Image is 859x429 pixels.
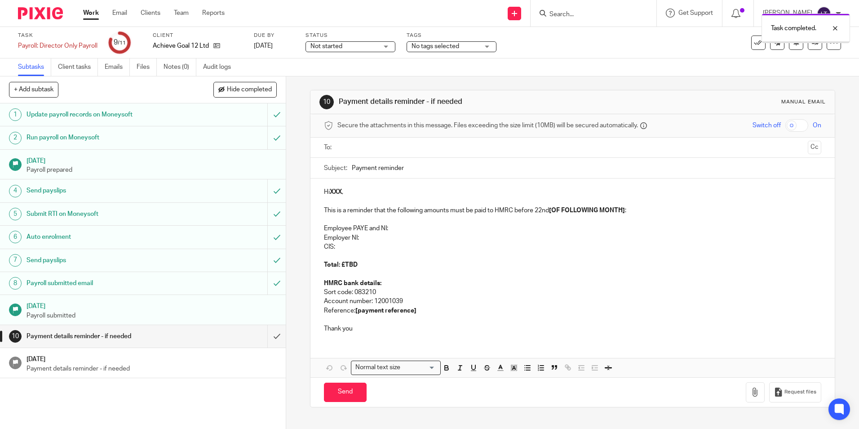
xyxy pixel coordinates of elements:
[412,43,459,49] span: No tags selected
[27,207,181,221] h1: Submit RTI on Moneysoft
[153,41,209,50] p: Achieve Goal 12 Ltd
[203,58,238,76] a: Audit logs
[18,58,51,76] a: Subtasks
[324,288,821,297] p: Sort code: 083210
[324,297,821,306] p: Account number: 12001039
[330,189,342,195] strong: XXX
[27,254,181,267] h1: Send payslips
[310,43,342,49] span: Not started
[118,40,126,45] small: /11
[306,32,395,39] label: Status
[9,330,22,343] div: 10
[549,207,625,214] strong: [OF FOLLOWING MONTH]
[324,224,821,233] p: Employee PAYE and NI:
[324,306,821,315] p: Reference:
[9,82,58,97] button: + Add subtask
[324,233,821,242] p: Employer NI:
[27,330,181,343] h1: Payment details reminder - if needed
[137,58,157,76] a: Files
[9,277,22,290] div: 8
[27,299,277,311] h1: [DATE]
[324,164,347,173] label: Subject:
[18,7,63,19] img: Pixie
[254,43,273,49] span: [DATE]
[9,231,22,243] div: 6
[324,324,821,333] p: Thank you
[324,280,381,286] strong: HMRC bank details:
[9,254,22,267] div: 7
[174,9,189,18] a: Team
[27,108,181,121] h1: Update payroll records on Moneysoft
[9,108,22,121] div: 1
[319,95,334,109] div: 10
[83,9,99,18] a: Work
[813,121,821,130] span: On
[18,41,97,50] div: Payroll: Director Only Payroll
[753,121,781,130] span: Switch off
[771,24,816,33] p: Task completed.
[202,9,225,18] a: Reports
[808,141,821,154] button: Cc
[27,230,181,244] h1: Auto enrolment
[27,131,181,144] h1: Run payroll on Moneysoft
[9,185,22,197] div: 4
[227,86,272,94] span: Hide completed
[351,361,441,375] div: Search for option
[9,132,22,144] div: 2
[58,58,98,76] a: Client tasks
[817,6,831,21] img: svg%3E
[355,308,416,314] strong: [payment reference]
[254,32,294,39] label: Due by
[112,9,127,18] a: Email
[27,353,277,364] h1: [DATE]
[153,32,243,39] label: Client
[781,98,826,106] div: Manual email
[324,143,334,152] label: To:
[339,97,592,107] h1: Payment details reminder - if needed
[403,363,435,372] input: Search for option
[784,389,816,396] span: Request files
[769,382,821,402] button: Request files
[213,82,277,97] button: Hide completed
[27,154,277,165] h1: [DATE]
[324,383,367,402] input: Send
[105,58,130,76] a: Emails
[27,165,277,174] p: Payroll prepared
[141,9,160,18] a: Clients
[324,262,358,268] strong: Total: £TBD
[353,363,402,372] span: Normal text size
[27,184,181,197] h1: Send payslips
[407,32,496,39] label: Tags
[27,277,181,290] h1: Payroll submitted email
[324,188,821,197] p: Hi ,
[9,208,22,220] div: 5
[27,364,277,373] p: Payment details reminder - if needed
[337,121,638,130] span: Secure the attachments in this message. Files exceeding the size limit (10MB) will be secured aut...
[324,206,821,215] p: This is a reminder that the following amounts must be paid to HMRC before 22nd :
[27,311,277,320] p: Payroll submitted
[164,58,196,76] a: Notes (0)
[324,242,821,251] p: CIS:
[18,32,97,39] label: Task
[114,37,126,48] div: 9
